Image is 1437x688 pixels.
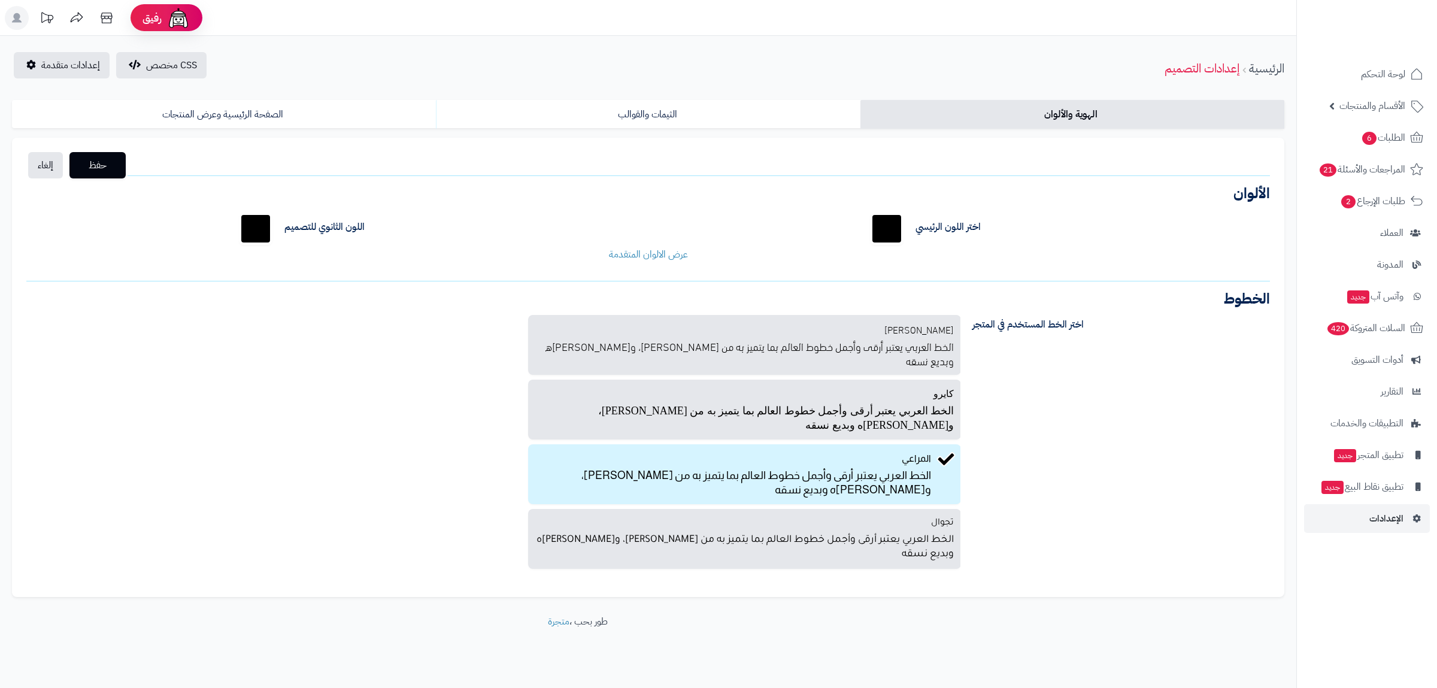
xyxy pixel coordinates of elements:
span: 6 [1362,132,1377,145]
span: التقارير [1381,383,1403,400]
label: اللون الثانوي للتصميم [284,220,365,234]
button: CSS مخصص [116,52,207,78]
a: العملاء [1304,219,1430,247]
label: اختر اللون الرئيسي [915,220,981,234]
span: رفيق [143,11,162,25]
h3: الألوان [26,186,1270,201]
a: إعدادات التصميم [1165,59,1239,77]
p: الخط العربي يعتبر أرقى وأجمل خطوط العالم بما يتميز به من [PERSON_NAME]، و[PERSON_NAME]ه وبديع نسقه [535,401,954,432]
span: طلبات الإرجاع [1340,193,1405,210]
span: تطبيق المتجر [1333,447,1403,463]
span: جديد [1347,290,1369,304]
h3: الخطوط [26,292,1270,306]
span: 21 [1320,163,1336,177]
a: السلات المتروكة420 [1304,314,1430,343]
span: السلات المتروكة [1326,320,1405,337]
span: العملاء [1380,225,1403,241]
a: التطبيقات والخدمات [1304,409,1430,438]
span: جديد [1334,449,1356,462]
label: اختر الخط المستخدم في المتجر [963,315,1279,334]
span: جديد [1321,481,1344,494]
a: وآتس آبجديد [1304,282,1430,311]
span: المراعي [902,453,931,463]
a: الإعدادات [1304,504,1430,533]
a: تطبيق المتجرجديد [1304,441,1430,469]
span: 420 [1327,322,1349,335]
span: تجوال [931,519,954,528]
a: تطبيق نقاط البيعجديد [1304,472,1430,501]
span: المراجعات والأسئلة [1318,161,1405,178]
a: إعدادات متقدمة [14,52,110,78]
span: المدونة [1377,256,1403,273]
a: الثيمات والقوالب [436,100,860,129]
span: الطلبات [1361,129,1405,146]
a: الطلبات6 [1304,123,1430,152]
span: إعدادات متقدمة [41,58,100,72]
a: التقارير [1304,377,1430,406]
a: الرئيسية [1249,59,1284,77]
button: حفظ [69,152,126,178]
span: الإعدادات [1369,510,1403,527]
span: الأقسام والمنتجات [1339,98,1405,114]
span: وآتس آب [1346,288,1403,305]
p: الخط العربي يعتبر أرقى وأجمل خطوط العالم بما يتميز به من [PERSON_NAME]، و[PERSON_NAME]ه وبديع نسقه [535,531,954,562]
span: تطبيق نقاط البيع [1320,478,1403,495]
a: المراجعات والأسئلة21 [1304,155,1430,184]
span: حفظ [79,158,116,172]
img: ai-face.png [166,6,190,30]
a: إلغاء [28,152,63,178]
a: أدوات التسويق [1304,345,1430,374]
a: الهوية والألوان [860,100,1284,129]
a: الصفحة الرئيسية وعرض المنتجات [12,100,436,129]
a: متجرة [548,614,569,629]
a: طلبات الإرجاع2 [1304,187,1430,216]
span: أدوات التسويق [1351,351,1403,368]
span: لوحة التحكم [1361,66,1405,83]
span: كايرو [933,389,954,399]
a: لوحة التحكم [1304,60,1430,89]
span: 2 [1341,195,1356,208]
a: عرض الالوان المتقدمة [609,247,688,262]
span: [PERSON_NAME] [884,322,954,336]
span: CSS مخصص [146,58,197,72]
p: الخط العربي يعتبر أرقى وأجمل خطوط العالم بما يتميز به من [PERSON_NAME]، و[PERSON_NAME]ه وبديع نسقه [535,466,931,497]
p: الخط العربي يعتبر أرقى وأجمل خطوط العالم بما يتميز به من [PERSON_NAME]، و[PERSON_NAME]ه وبديع نسقه [535,337,954,368]
a: تحديثات المنصة [32,6,62,33]
a: المدونة [1304,250,1430,279]
span: التطبيقات والخدمات [1330,415,1403,432]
